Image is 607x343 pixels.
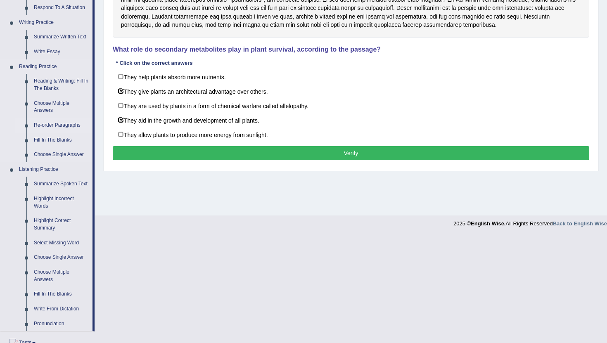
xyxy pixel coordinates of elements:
a: Fill In The Blanks [30,133,92,148]
strong: English Wise. [471,220,505,227]
a: Write From Dictation [30,302,92,317]
label: They are used by plants in a form of chemical warfare called allelopathy. [113,98,589,113]
a: Re-order Paragraphs [30,118,92,133]
a: Choose Single Answer [30,147,92,162]
button: Verify [113,146,589,160]
label: They help plants absorb more nutrients. [113,69,589,84]
a: Pronunciation [30,317,92,331]
label: They aid in the growth and development of all plants. [113,113,589,128]
a: Highlight Incorrect Words [30,192,92,213]
div: 2025 © All Rights Reserved [453,215,607,227]
a: Listening Practice [15,162,92,177]
a: Fill In The Blanks [30,287,92,302]
a: Summarize Spoken Text [30,177,92,192]
a: Writing Practice [15,15,92,30]
h4: What role do secondary metabolites play in plant survival, according to the passage? [113,46,589,53]
a: Choose Single Answer [30,250,92,265]
a: Respond To A Situation [30,0,92,15]
div: * Click on the correct answers [113,59,196,67]
a: Back to English Wise [553,220,607,227]
label: They give plants an architectural advantage over others. [113,84,589,99]
a: Write Essay [30,45,92,59]
a: Select Missing Word [30,236,92,251]
a: Reading Practice [15,59,92,74]
label: They allow plants to produce more energy from sunlight. [113,127,589,142]
a: Choose Multiple Answers [30,265,92,287]
a: Reading & Writing: Fill In The Blanks [30,74,92,96]
a: Choose Multiple Answers [30,96,92,118]
a: Summarize Written Text [30,30,92,45]
a: Highlight Correct Summary [30,213,92,235]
